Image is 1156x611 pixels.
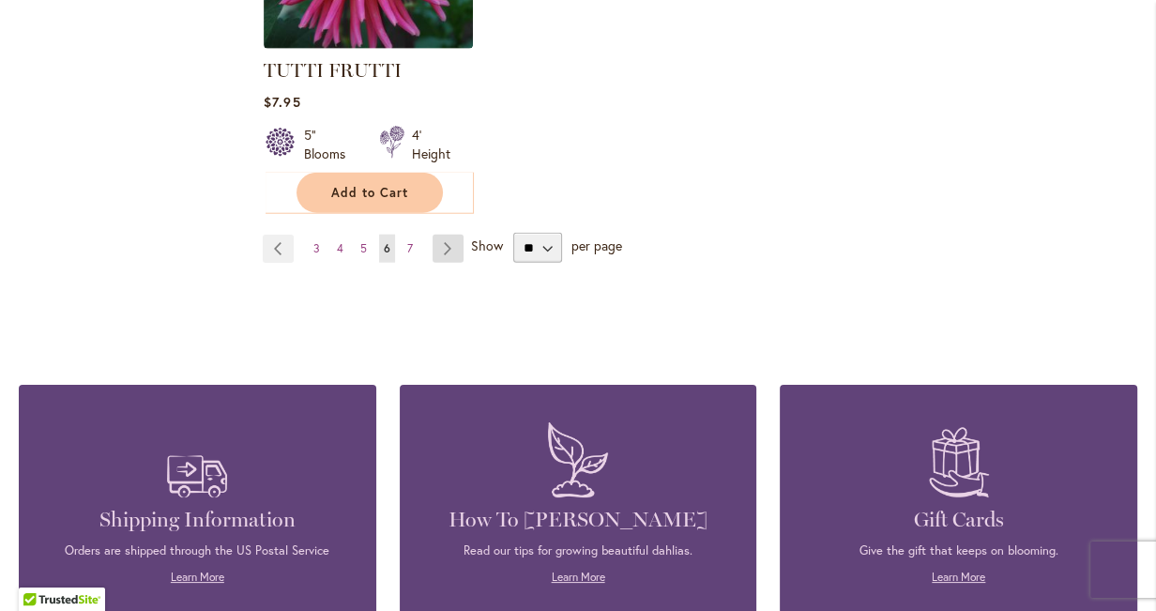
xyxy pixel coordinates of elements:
[309,235,325,263] a: 3
[360,241,367,255] span: 5
[412,126,450,163] div: 4' Height
[403,235,418,263] a: 7
[808,542,1109,559] p: Give the gift that keeps on blooming.
[407,241,413,255] span: 7
[313,241,320,255] span: 3
[428,542,729,559] p: Read our tips for growing beautiful dahlias.
[356,235,372,263] a: 5
[47,542,348,559] p: Orders are shipped through the US Postal Service
[808,507,1109,533] h4: Gift Cards
[264,93,300,111] span: $7.95
[47,507,348,533] h4: Shipping Information
[552,570,605,584] a: Learn More
[428,507,729,533] h4: How To [PERSON_NAME]
[304,126,357,163] div: 5" Blooms
[337,241,343,255] span: 4
[171,570,224,584] a: Learn More
[331,185,408,201] span: Add to Cart
[384,241,390,255] span: 6
[932,570,985,584] a: Learn More
[264,59,402,82] a: TUTTI FRUTTI
[297,173,443,213] button: Add to Cart
[332,235,348,263] a: 4
[14,544,67,597] iframe: Launch Accessibility Center
[264,35,473,53] a: TUTTI FRUTTI
[471,237,503,255] span: Show
[570,237,621,255] span: per page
